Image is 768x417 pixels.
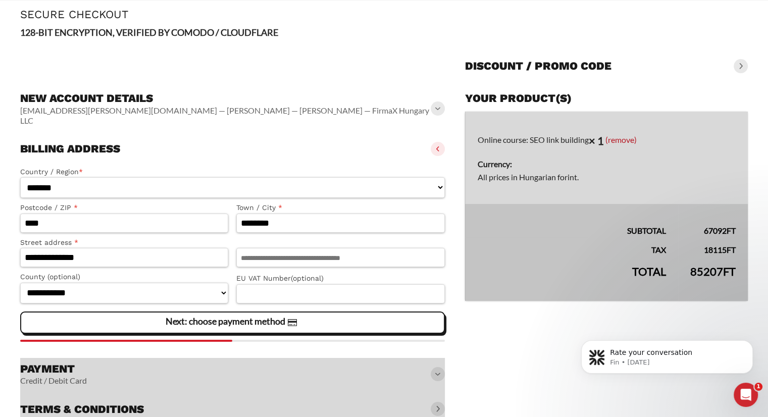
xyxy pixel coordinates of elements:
[20,271,228,283] label: County
[20,106,433,126] vaadin-horizontal-layout: [EMAIL_ADDRESS][PERSON_NAME][DOMAIN_NAME] — [PERSON_NAME] — [PERSON_NAME] — FirmaX Hungary LLC
[734,383,758,407] iframe: Intercom live chat
[20,142,120,156] h3: Billing address
[20,8,748,21] h1: Secure Checkout
[20,27,278,38] strong: 128-BIT ENCRYPTION, VERIFIED BY COMODO / CLOUDFLARE
[291,274,324,282] span: (optional)
[236,273,444,284] label: EU VAT Number
[236,202,444,214] label: Town / City
[566,319,768,390] iframe: Intercom notifications message
[20,202,228,214] label: Postcode / ZIP
[20,166,445,178] label: Country / Region
[20,91,433,106] h3: New account details
[465,59,611,73] h3: Discount / promo code
[754,383,762,391] span: 1
[47,273,80,281] span: (optional)
[20,311,445,334] vaadin-button: Next: choose payment method
[20,237,228,248] label: Street address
